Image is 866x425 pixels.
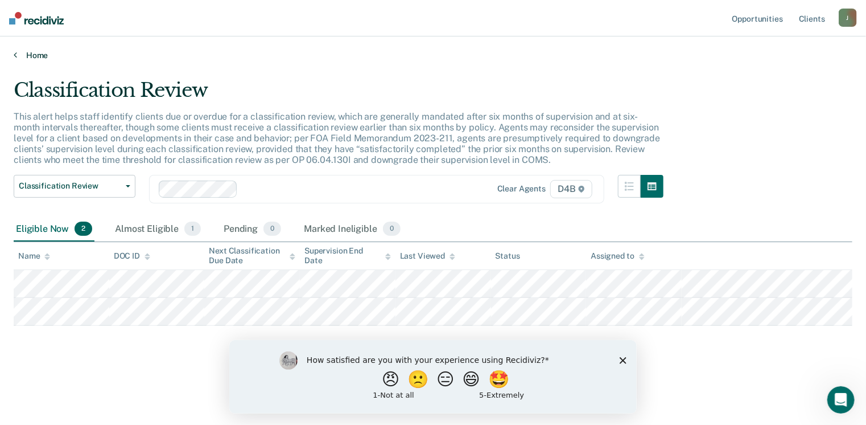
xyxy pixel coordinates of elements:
[229,340,637,414] iframe: Survey by Kim from Recidiviz
[400,251,455,261] div: Last Viewed
[14,175,135,198] button: Classification Review
[221,217,283,242] div: Pending0
[9,12,64,24] img: Recidiviz
[304,246,391,265] div: Supervision End Date
[263,222,281,236] span: 0
[383,222,401,236] span: 0
[302,217,403,242] div: Marked Ineligible0
[839,9,857,27] button: J
[550,180,592,198] span: D4B
[114,251,150,261] div: DOC ID
[75,222,92,236] span: 2
[14,79,663,111] div: Classification Review
[14,217,94,242] div: Eligible Now2
[18,251,50,261] div: Name
[113,217,203,242] div: Almost Eligible1
[14,50,852,60] a: Home
[827,386,855,414] iframe: Intercom live chat
[184,222,201,236] span: 1
[14,111,660,166] p: This alert helps staff identify clients due or overdue for a classification review, which are gen...
[496,251,520,261] div: Status
[591,251,644,261] div: Assigned to
[497,184,546,194] div: Clear agents
[209,246,295,265] div: Next Classification Due Date
[19,181,121,191] span: Classification Review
